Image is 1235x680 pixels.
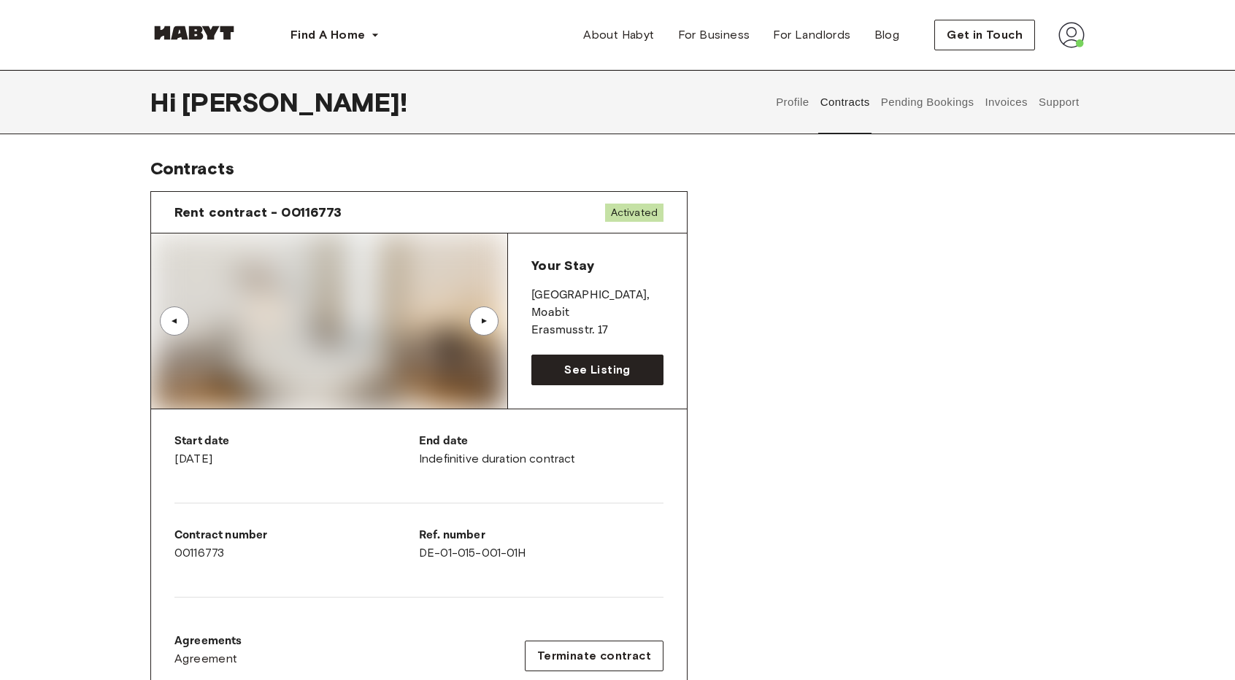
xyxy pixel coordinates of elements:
div: 00116773 [174,527,419,562]
a: Agreement [174,650,242,668]
div: ▲ [477,317,491,325]
div: ▲ [167,317,182,325]
a: For Landlords [761,20,862,50]
button: Find A Home [279,20,391,50]
button: Support [1036,70,1081,134]
span: Agreement [174,650,238,668]
span: Terminate contract [537,647,651,665]
p: Contract number [174,527,419,544]
div: user profile tabs [771,70,1085,134]
p: Agreements [174,633,242,650]
div: [DATE] [174,433,419,468]
span: See Listing [564,361,630,379]
button: Profile [774,70,812,134]
button: Invoices [983,70,1029,134]
span: [PERSON_NAME] ! [182,87,407,117]
button: Contracts [818,70,872,134]
a: See Listing [531,355,663,385]
span: Find A Home [291,26,365,44]
span: Hi [150,87,182,117]
img: avatar [1058,22,1085,48]
button: Pending Bookings [879,70,976,134]
img: Habyt [150,26,238,40]
a: Blog [863,20,912,50]
span: Your Stay [531,258,593,274]
button: Get in Touch [934,20,1035,50]
p: Erasmusstr. 17 [531,322,663,339]
a: About Habyt [572,20,666,50]
span: Rent contract - 00116773 [174,204,342,221]
a: For Business [666,20,762,50]
span: For Business [678,26,750,44]
button: Terminate contract [525,641,663,671]
span: Activated [605,204,663,222]
span: Get in Touch [947,26,1023,44]
div: DE-01-015-001-01H [419,527,663,562]
div: Indefinitive duration contract [419,433,663,468]
span: For Landlords [773,26,850,44]
span: About Habyt [583,26,654,44]
img: Image of the room [151,233,507,409]
p: [GEOGRAPHIC_DATA] , Moabit [531,287,663,322]
p: End date [419,433,663,450]
span: Contracts [150,158,234,179]
span: Blog [874,26,900,44]
p: Ref. number [419,527,663,544]
p: Start date [174,433,419,450]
